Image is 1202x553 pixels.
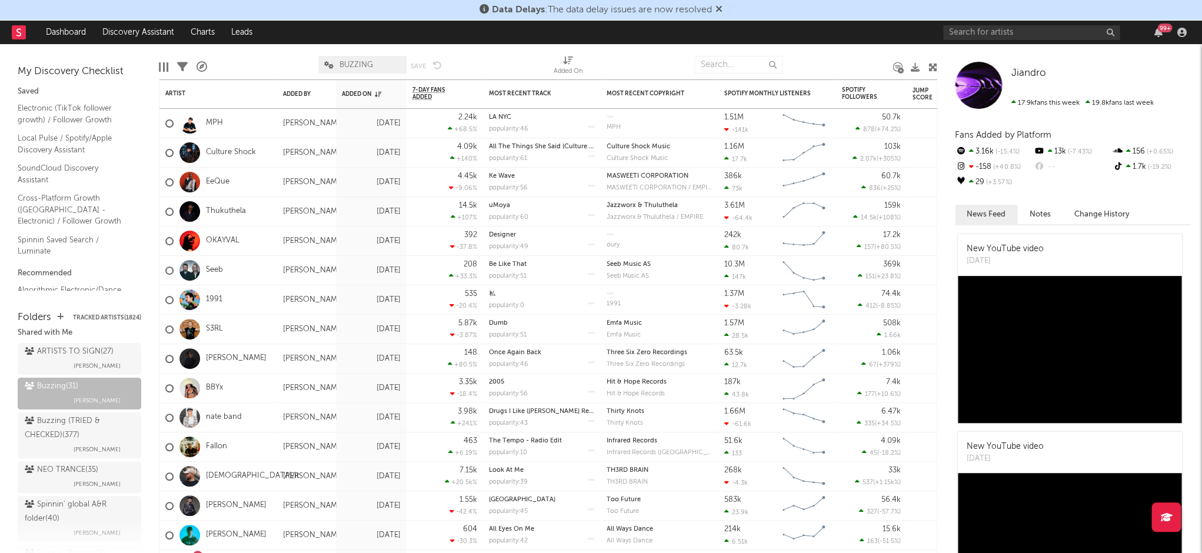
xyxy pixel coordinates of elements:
[607,349,712,356] div: copyright: Three Six Zero Recordings
[18,496,141,542] a: Spinnin' global A&R folder(40)[PERSON_NAME]
[861,184,901,192] div: ( )
[869,185,881,192] span: 836
[913,352,960,366] div: 76.3
[724,378,741,386] div: 187k
[955,159,1033,175] div: -158
[206,265,223,275] a: Seeb
[724,143,744,151] div: 1.16M
[450,390,477,398] div: -18.4 %
[206,412,242,422] a: nate band
[777,403,830,432] svg: Chart title
[607,234,712,235] div: copyright:
[607,349,712,356] div: Three Six Zero Recordings
[857,419,901,427] div: ( )
[206,324,223,334] a: S3RL
[450,155,477,162] div: +140 %
[1011,68,1045,79] a: Jiandro
[883,261,901,268] div: 369k
[955,205,1017,224] button: News Feed
[607,420,712,427] div: Thirty Knots
[459,378,477,386] div: 3.35k
[607,391,712,397] div: label: Hit & Hope Records
[489,291,595,297] div: 私
[206,148,256,158] a: Culture Shock
[554,65,583,79] div: Added On
[342,381,401,395] div: [DATE]
[607,185,712,191] div: label: MASWEETI CORPORATION / EMPIRE
[724,244,749,251] div: 80.7k
[489,408,595,415] div: Drugs I Like (AVELLO Remix)
[607,202,712,209] div: Jazzworx & Thuluthela
[464,231,477,239] div: 392
[25,463,98,477] div: NEO TRANCE ( 35 )
[607,116,712,118] div: copyright:
[465,290,477,298] div: 535
[864,421,875,427] span: 335
[18,378,141,409] a: Buzzing(31)[PERSON_NAME]
[283,207,344,216] div: [PERSON_NAME]
[339,61,373,69] span: BUZZING
[607,242,712,248] div: label: oury
[878,215,899,221] span: +108 %
[877,274,899,280] span: +23.8 %
[724,261,745,268] div: 10.3M
[955,144,1033,159] div: 3.16k
[206,236,239,246] a: OKAYVAL
[489,273,527,279] div: popularity: 51
[884,332,901,339] span: 1.66k
[607,214,712,221] div: Jazzworx & Thuluthela / EMPIRE
[724,302,751,310] div: -3.28k
[489,408,602,415] a: Drugs I Like ([PERSON_NAME] Remix)
[607,379,712,385] div: Hit & Hope Records
[607,408,712,415] div: copyright: Thirty Knots
[724,114,744,121] div: 1.51M
[18,162,129,186] a: SoundCloud Discovery Assistant
[913,381,960,395] div: 84.9
[607,273,712,279] div: label: Seeb Music AS
[18,412,141,458] a: Buzzing (TRIED & CHECKED)(377)[PERSON_NAME]
[449,184,477,192] div: -9.06 %
[464,261,477,268] div: 208
[489,155,527,162] div: popularity: 61
[25,379,78,394] div: Buzzing ( 31 )
[913,205,960,219] div: 89.4
[411,63,426,69] button: Save
[913,146,960,160] div: 77.6
[492,5,712,15] span: : The data delay issues are now resolved
[886,378,901,386] div: 7.4k
[913,411,960,425] div: 94.2
[283,295,344,305] div: [PERSON_NAME]
[607,301,712,307] div: label: 1991
[724,155,747,163] div: 17.7k
[489,497,555,503] a: [GEOGRAPHIC_DATA]
[283,178,344,187] div: [PERSON_NAME]
[433,59,442,70] button: Undo the changes to the current view.
[206,442,227,452] a: Fallon
[1011,99,1153,106] span: 19.8k fans last week
[607,320,712,327] div: copyright: Emfa Music
[489,361,528,368] div: popularity: 46
[18,311,51,325] div: Folders
[1112,159,1190,175] div: 1.7k
[489,349,541,356] a: Once Again Back
[342,322,401,337] div: [DATE]
[74,359,121,373] span: [PERSON_NAME]
[913,87,942,101] div: Jump Score
[283,384,344,393] div: [PERSON_NAME]
[913,293,960,307] div: 71.3
[489,232,516,238] a: Designer
[607,242,712,248] div: oury
[607,408,712,415] div: Thirty Knots
[863,126,875,133] span: 878
[283,354,344,364] div: [PERSON_NAME]
[724,290,744,298] div: 1.37M
[724,319,744,327] div: 1.57M
[458,319,477,327] div: 5.87k
[489,173,515,179] a: Ke Wave
[883,231,901,239] div: 17.2k
[777,256,830,285] svg: Chart title
[18,266,141,281] div: Recommended
[206,530,267,540] a: [PERSON_NAME]
[165,90,254,97] div: Artist
[913,322,960,337] div: 60.7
